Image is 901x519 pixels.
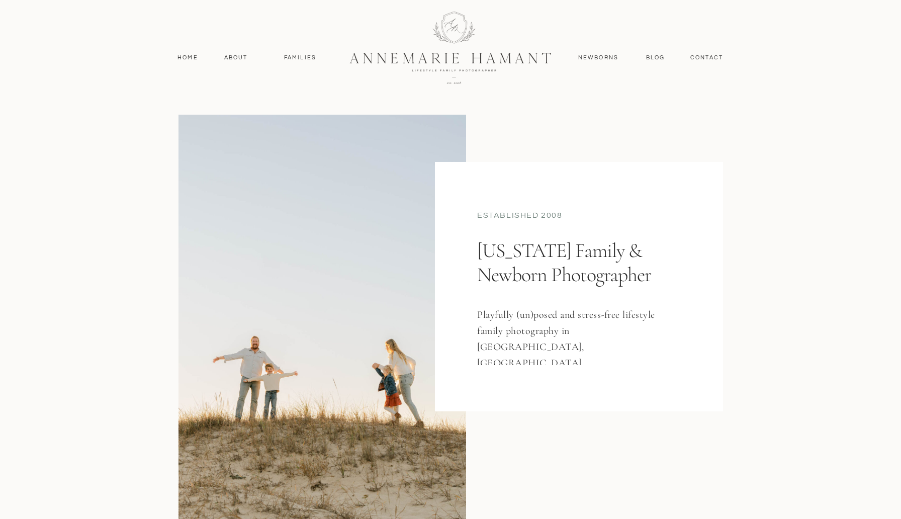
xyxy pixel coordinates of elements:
[685,53,729,62] a: contact
[477,210,681,223] div: established 2008
[477,238,676,325] h1: [US_STATE] Family & Newborn Photographer
[477,307,667,365] h3: Playfully (un)posed and stress-free lifestyle family photography in [GEOGRAPHIC_DATA], [GEOGRAPHI...
[221,53,250,62] a: About
[574,53,622,62] a: Newborns
[644,53,667,62] a: Blog
[173,53,203,62] a: Home
[278,53,323,62] a: Families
